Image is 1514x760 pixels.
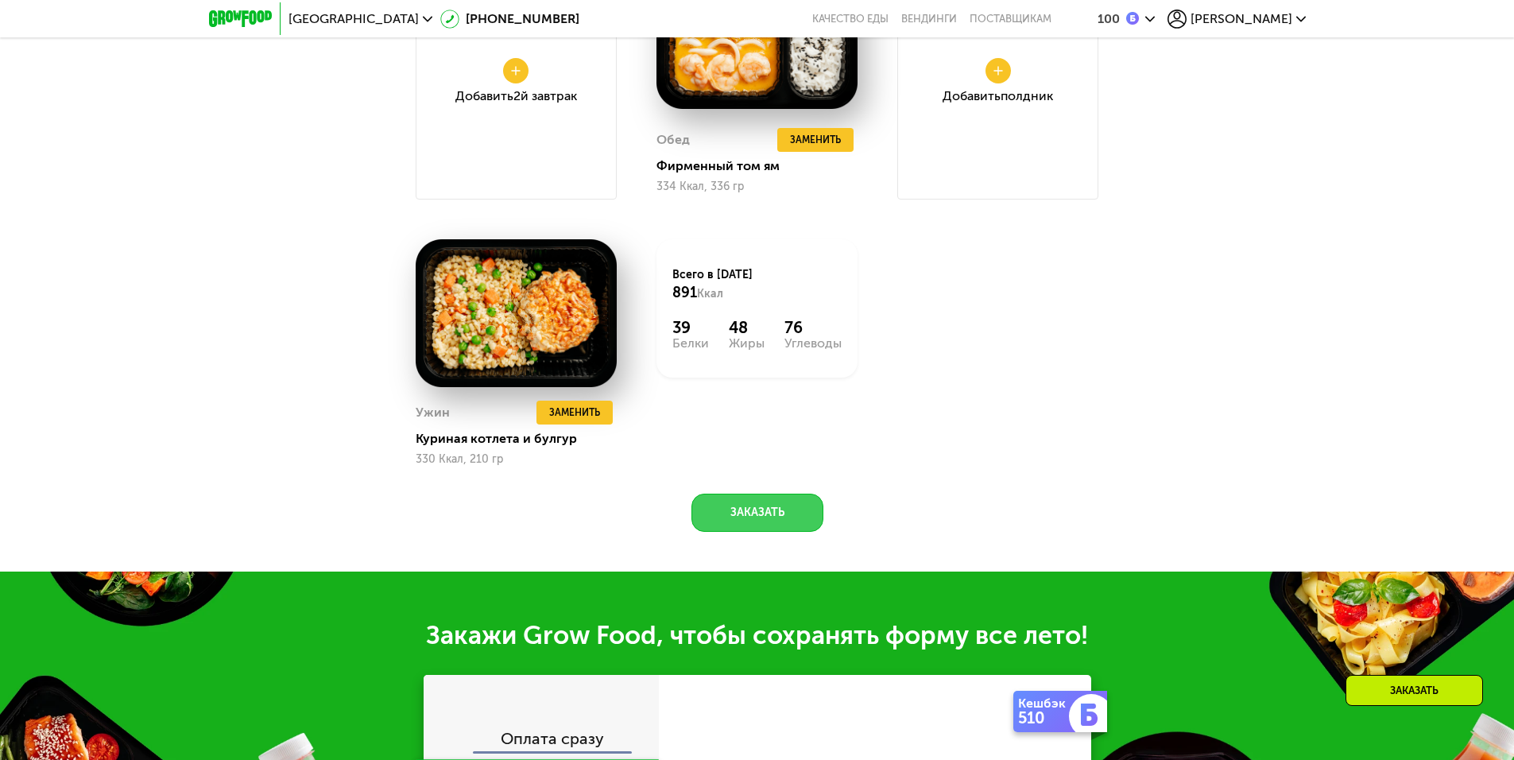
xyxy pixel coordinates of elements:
[416,453,617,466] div: 330 Ккал, 210 гр
[691,494,823,532] button: Заказать
[416,401,450,425] div: Ужин
[943,90,1053,103] div: Добавить
[672,267,842,302] div: Всего в [DATE]
[729,337,765,350] div: Жиры
[656,180,858,193] div: 334 Ккал, 336 гр
[901,13,957,25] a: Вендинги
[425,731,659,751] div: Оплата сразу
[697,287,723,301] span: Ккал
[1346,675,1483,706] div: Заказать
[729,318,765,337] div: 48
[1018,710,1072,726] div: 510
[1018,697,1072,710] div: Кешбэк
[784,318,842,337] div: 76
[549,405,600,421] span: Заменить
[790,132,841,148] span: Заменить
[1098,13,1120,25] div: 100
[288,13,419,25] span: [GEOGRAPHIC_DATA]
[672,284,697,301] span: 891
[1001,88,1053,103] span: Полдник
[777,128,854,152] button: Заменить
[812,13,889,25] a: Качество еды
[656,128,690,152] div: Обед
[440,10,579,29] a: [PHONE_NUMBER]
[656,158,870,174] div: Фирменный том ям
[536,401,613,425] button: Заменить
[513,88,577,103] span: 2й завтрак
[416,431,629,447] div: Куриная котлета и булгур
[672,318,709,337] div: 39
[1191,13,1292,25] span: [PERSON_NAME]
[970,13,1051,25] div: поставщикам
[455,90,577,103] div: Добавить
[784,337,842,350] div: Углеводы
[672,337,709,350] div: Белки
